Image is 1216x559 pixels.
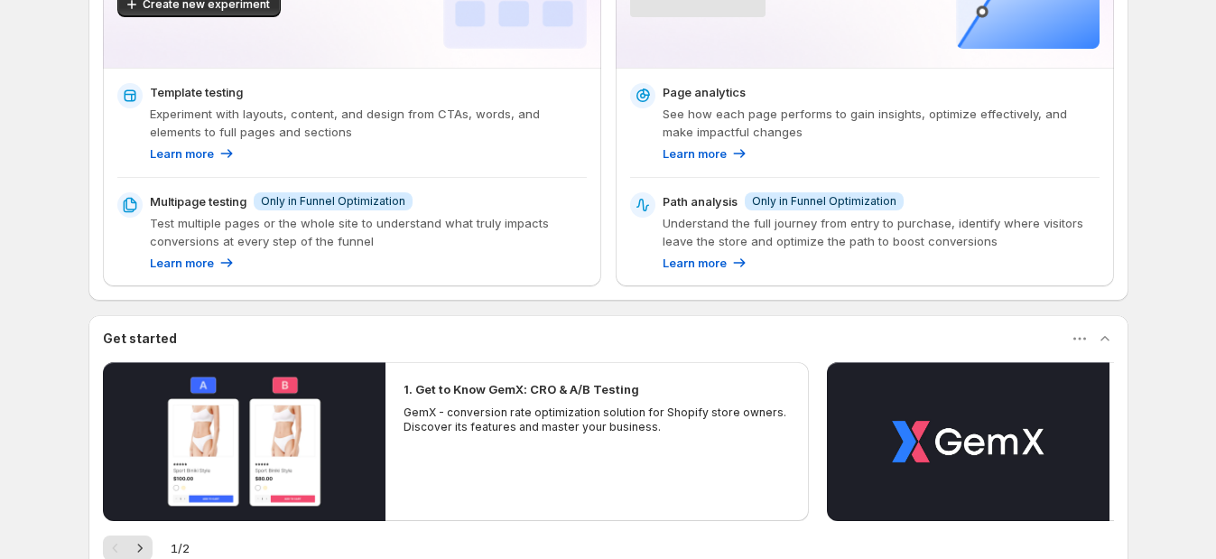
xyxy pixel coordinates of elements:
span: Only in Funnel Optimization [261,194,405,209]
p: Understand the full journey from entry to purchase, identify where visitors leave the store and o... [663,214,1100,250]
a: Learn more [150,254,236,272]
p: Path analysis [663,192,738,210]
p: Learn more [150,144,214,163]
span: 1 / 2 [171,539,190,557]
h3: Get started [103,330,177,348]
p: Page analytics [663,83,746,101]
button: Play video [103,362,385,521]
p: Experiment with layouts, content, and design from CTAs, words, and elements to full pages and sec... [150,105,587,141]
a: Learn more [663,144,748,163]
button: Play video [827,362,1109,521]
span: Only in Funnel Optimization [752,194,896,209]
p: GemX - conversion rate optimization solution for Shopify store owners. Discover its features and ... [404,405,792,434]
a: Learn more [663,254,748,272]
p: Learn more [663,254,727,272]
p: Learn more [150,254,214,272]
h2: 1. Get to Know GemX: CRO & A/B Testing [404,380,639,398]
p: See how each page performs to gain insights, optimize effectively, and make impactful changes [663,105,1100,141]
p: Test multiple pages or the whole site to understand what truly impacts conversions at every step ... [150,214,587,250]
p: Multipage testing [150,192,246,210]
p: Learn more [663,144,727,163]
a: Learn more [150,144,236,163]
p: Template testing [150,83,243,101]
